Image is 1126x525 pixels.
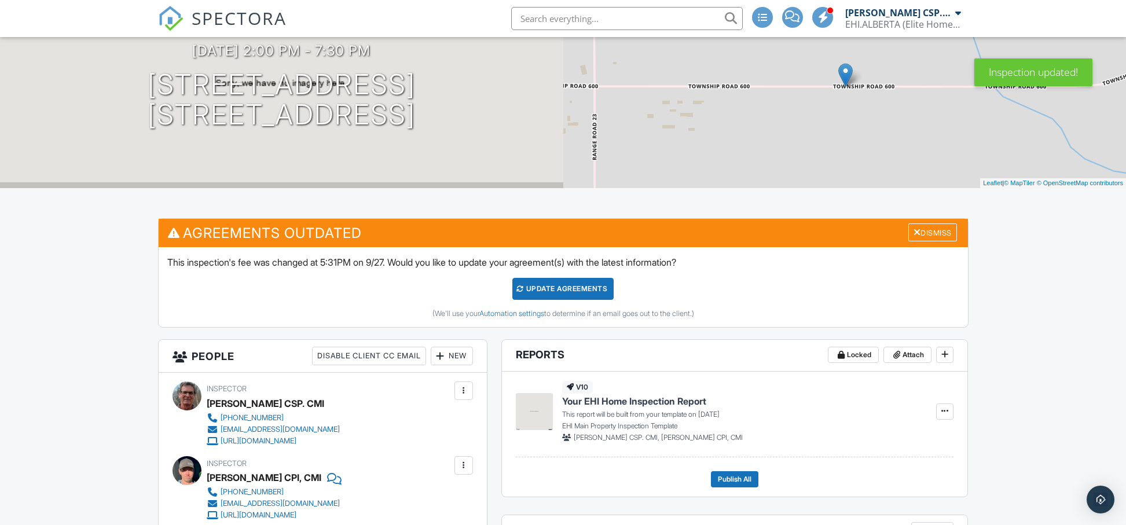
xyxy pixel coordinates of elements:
a: © MapTiler [1004,179,1035,186]
div: New [431,347,473,365]
div: [PHONE_NUMBER] [221,487,284,497]
a: [EMAIL_ADDRESS][DOMAIN_NAME] [207,498,340,509]
div: [URL][DOMAIN_NAME] [221,511,296,520]
a: © OpenStreetMap contributors [1037,179,1123,186]
input: Search everything... [511,7,743,30]
div: [PERSON_NAME] CSP. CMI [845,7,952,19]
span: Inspector [207,384,247,393]
span: Inspector [207,459,247,468]
a: [PHONE_NUMBER] [207,486,340,498]
span: SPECTORA [192,6,287,30]
div: Inspection updated! [974,58,1092,86]
a: [URL][DOMAIN_NAME] [207,509,340,521]
div: [PERSON_NAME] CSP. CMI [207,395,324,412]
div: Update Agreements [512,278,614,300]
div: Dismiss [908,223,957,241]
h3: People [159,340,487,373]
h1: [STREET_ADDRESS] [STREET_ADDRESS] [148,69,416,131]
div: [EMAIL_ADDRESS][DOMAIN_NAME] [221,425,340,434]
h3: Agreements Outdated [159,219,968,247]
div: Open Intercom Messenger [1087,486,1114,513]
div: (We'll use your to determine if an email goes out to the client.) [167,309,959,318]
div: [PHONE_NUMBER] [221,413,284,423]
a: Automation settings [479,309,544,318]
a: [PHONE_NUMBER] [207,412,340,424]
div: [PERSON_NAME] CPI, CMI [207,469,321,486]
a: [URL][DOMAIN_NAME] [207,435,340,447]
div: EHI.ALBERTA (Elite Home Inspections) [845,19,961,30]
div: | [980,178,1126,188]
div: This inspection's fee was changed at 5:31PM on 9/27. Would you like to update your agreement(s) w... [159,247,968,327]
img: The Best Home Inspection Software - Spectora [158,6,184,31]
a: Leaflet [983,179,1002,186]
h3: [DATE] 2:00 pm - 7:30 pm [192,43,371,58]
div: [URL][DOMAIN_NAME] [221,436,296,446]
a: SPECTORA [158,16,287,40]
div: [EMAIL_ADDRESS][DOMAIN_NAME] [221,499,340,508]
a: [EMAIL_ADDRESS][DOMAIN_NAME] [207,424,340,435]
div: Disable Client CC Email [312,347,426,365]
